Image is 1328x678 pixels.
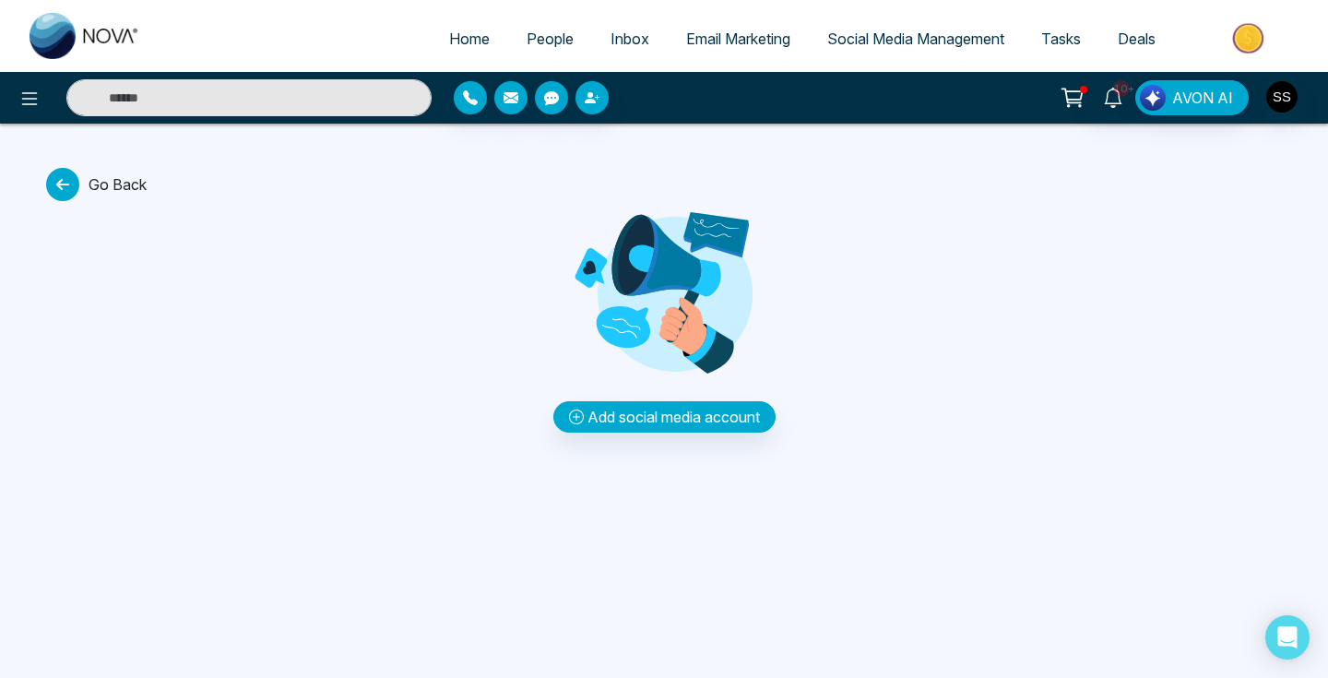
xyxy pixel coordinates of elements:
span: People [527,30,574,48]
a: Home [431,21,508,56]
div: Open Intercom Messenger [1265,615,1310,660]
span: 10+ [1113,80,1130,97]
span: Go Back [46,168,147,201]
a: 10+ [1091,80,1135,113]
button: Add social media account [553,401,776,433]
img: Lead Flow [1140,85,1166,111]
button: AVON AI [1135,80,1249,115]
span: Social Media Management [827,30,1004,48]
img: User Avatar [1266,81,1298,113]
span: Deals [1118,30,1156,48]
img: Analytics png [572,212,756,374]
span: AVON AI [1172,87,1233,109]
a: Email Marketing [668,21,809,56]
img: Market-place.gif [1183,18,1317,59]
span: Home [449,30,490,48]
a: Inbox [592,21,668,56]
span: Tasks [1041,30,1081,48]
a: People [508,21,592,56]
img: Nova CRM Logo [30,13,140,59]
span: Inbox [611,30,649,48]
span: Email Marketing [686,30,790,48]
a: Social Media Management [809,21,1023,56]
a: Deals [1099,21,1174,56]
a: Tasks [1023,21,1099,56]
